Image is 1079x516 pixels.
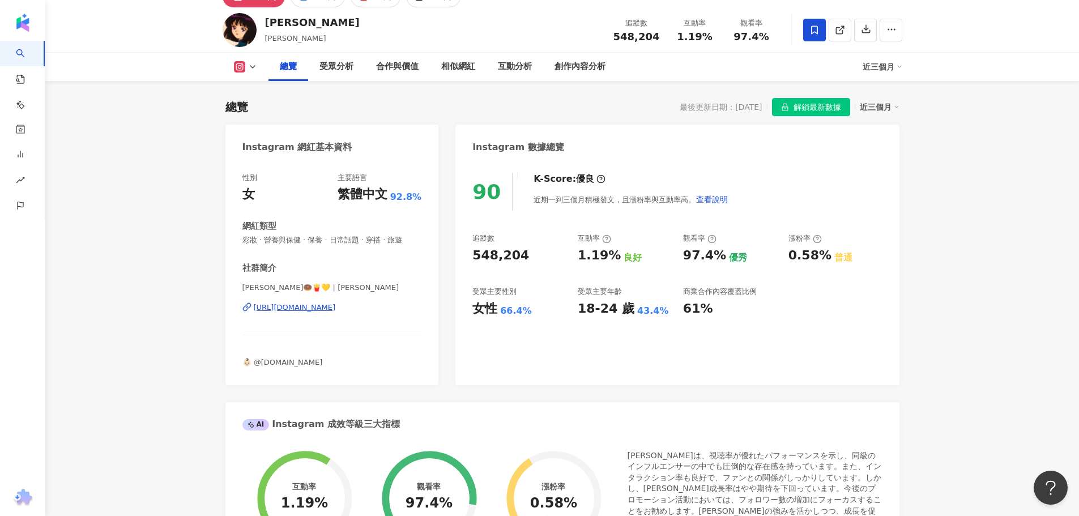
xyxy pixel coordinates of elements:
div: 相似網紅 [441,60,475,74]
div: 主要語言 [338,173,367,183]
div: 18-24 歲 [578,300,634,318]
div: 1.19% [578,247,621,265]
span: 97.4% [733,31,769,42]
div: 548,204 [472,247,529,265]
div: 0.58% [530,496,577,511]
div: 受眾分析 [319,60,353,74]
div: 90 [472,180,501,203]
span: rise [16,169,25,194]
div: 女 [242,186,255,203]
div: 社群簡介 [242,262,276,274]
div: 合作與價值 [376,60,419,74]
img: logo icon [14,14,32,32]
span: 548,204 [613,31,660,42]
iframe: Help Scout Beacon - Open [1034,471,1068,505]
div: 近三個月 [863,58,902,76]
span: 查看說明 [696,195,728,204]
div: 互動率 [292,482,316,491]
div: 漲粉率 [788,233,822,244]
div: AI [242,419,270,430]
a: [URL][DOMAIN_NAME] [242,302,422,313]
div: 繁體中文 [338,186,387,203]
div: [PERSON_NAME] [265,15,360,29]
span: 1.19% [677,31,712,42]
div: 觀看率 [683,233,717,244]
div: 觀看率 [417,482,441,491]
div: 性別 [242,173,257,183]
div: 商業合作內容覆蓋比例 [683,287,757,297]
div: 觀看率 [730,18,773,29]
img: KOL Avatar [223,13,257,47]
div: 近期一到三個月積極發文，且漲粉率與互動率高。 [534,188,728,211]
div: 97.4% [406,496,453,511]
div: 總覽 [280,60,297,74]
div: Instagram 成效等級三大指標 [242,418,400,430]
div: 漲粉率 [541,482,565,491]
button: 查看說明 [696,188,728,211]
div: 普通 [834,251,852,264]
div: 創作內容分析 [555,60,605,74]
img: chrome extension [12,489,34,507]
div: 互動率 [673,18,717,29]
div: 優良 [576,173,594,185]
div: 追蹤數 [472,233,494,244]
div: 追蹤數 [613,18,660,29]
a: search [16,41,39,74]
div: K-Score : [534,173,605,185]
div: 最後更新日期：[DATE] [680,103,762,112]
div: 受眾主要年齡 [578,287,622,297]
div: 0.58% [788,247,831,265]
div: 總覽 [225,99,248,115]
div: 受眾主要性別 [472,287,517,297]
div: 43.4% [637,305,669,317]
span: 解鎖最新數據 [794,99,841,117]
span: [PERSON_NAME]🍩🍟💛 | [PERSON_NAME] [242,283,422,293]
div: [URL][DOMAIN_NAME] [254,302,336,313]
div: 97.4% [683,247,726,265]
div: Instagram 網紅基本資料 [242,141,352,153]
div: 互動分析 [498,60,532,74]
div: 優秀 [729,251,747,264]
div: 女性 [472,300,497,318]
button: 解鎖最新數據 [772,98,850,116]
div: Instagram 數據總覽 [472,141,564,153]
span: lock [781,103,789,111]
span: [PERSON_NAME] [265,34,326,42]
div: 網紅類型 [242,220,276,232]
div: 61% [683,300,713,318]
span: 👶🏻 @[DOMAIN_NAME] [242,358,323,366]
div: 互動率 [578,233,611,244]
span: 92.8% [390,191,422,203]
div: 近三個月 [860,100,899,114]
div: 良好 [624,251,642,264]
span: 彩妝 · 營養與保健 · 保養 · 日常話題 · 穿搭 · 旅遊 [242,235,422,245]
div: 66.4% [500,305,532,317]
div: 1.19% [281,496,328,511]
